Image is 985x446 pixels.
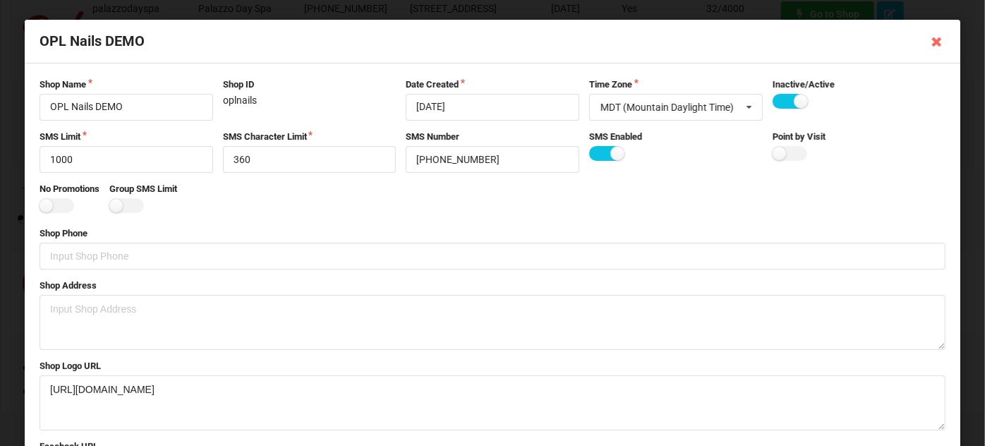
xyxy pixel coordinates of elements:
[40,146,213,173] input: Input the maximum SMS that shop can send out
[40,243,945,270] input: Input Shop Phone
[772,131,945,143] label: Point by Visit
[223,78,397,91] label: Shop ID
[40,279,945,292] label: Shop Address
[40,131,213,143] label: SMS Limit
[218,78,401,121] div: oplnails
[40,227,945,240] label: Shop Phone
[589,131,763,143] label: SMS Enabled
[406,131,579,143] label: SMS Number
[589,78,763,91] label: Time Zone
[40,94,213,121] input: Input Shop Name
[406,94,579,121] input: Input Date Created
[600,102,734,112] div: MDT (Mountain Daylight Time)
[109,183,177,195] label: Group SMS Limit
[223,131,397,143] label: SMS Character Limit
[406,78,579,91] label: Date Created
[223,146,397,173] input: Input the maximum characters per SMS
[40,375,945,430] textarea: [URL][DOMAIN_NAME]
[772,78,945,91] label: Inactive/Active
[40,360,945,373] label: Shop Logo URL
[25,20,960,64] div: OPL Nails DEMO
[40,183,99,195] label: No Promotions
[40,78,213,91] label: Shop Name
[406,146,579,173] input: Input the SMS number to send out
